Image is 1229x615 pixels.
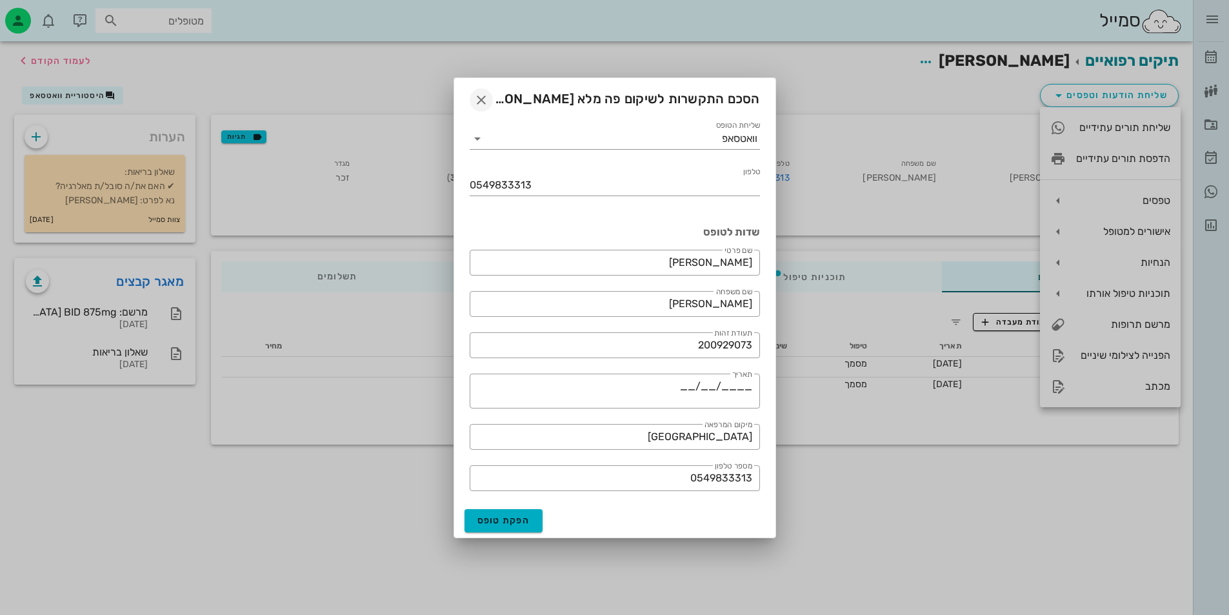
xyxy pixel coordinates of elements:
[704,420,752,430] label: מיקום המרפאה
[732,370,752,379] label: תאריך
[477,515,530,526] span: הפקת טופס
[493,88,760,109] span: הסכם התקשרות לשיקום פה מלא [PERSON_NAME] רופא שיניים למטופל
[724,246,752,256] label: שם פרטי
[470,225,760,239] h3: שדות לטופס
[470,128,760,149] div: שליחת הטופסוואטסאפ
[722,133,757,145] div: וואטסאפ
[715,461,752,471] label: מספר טלפון
[715,287,752,297] label: שם משפחה
[715,121,759,130] label: שליחת הטופס
[465,509,543,532] button: הפקת טופס
[714,328,752,338] label: תעודת זהות
[743,167,759,177] label: טלפון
